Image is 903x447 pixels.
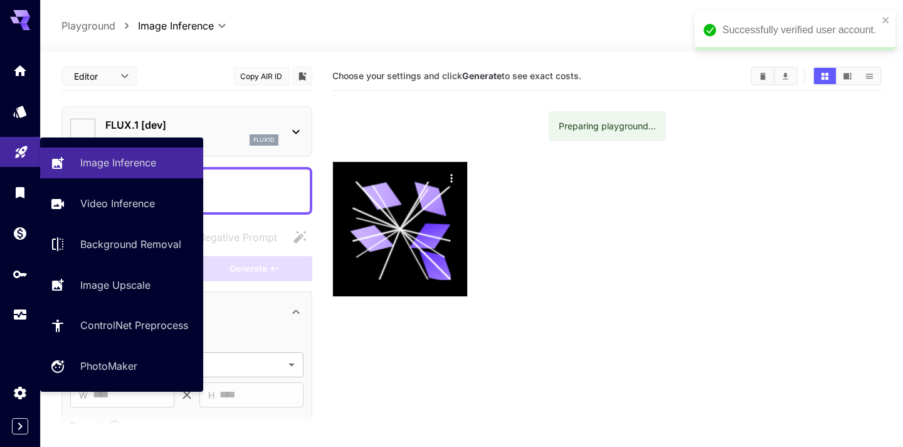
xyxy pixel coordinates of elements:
p: ControlNet Preprocess [80,318,188,333]
a: Image Upscale [40,269,203,300]
a: Video Inference [40,188,203,219]
div: Actions [443,168,462,187]
span: Editor [74,70,113,83]
p: Background Removal [80,237,181,252]
a: Image Inference [40,148,203,178]
p: Image Upscale [80,277,150,293]
span: H [208,388,214,402]
div: Models [13,104,28,119]
p: Playground [61,18,115,33]
div: Clear ImagesDownload All [751,67,798,85]
span: Negative prompts are not compatible with the selected model. [172,229,287,245]
b: Generate [462,70,502,81]
span: Negative Prompt [198,230,277,245]
a: PhotoMaker [40,351,203,382]
div: Usage [13,307,28,323]
button: Add to library [297,68,308,83]
button: Copy AIR ID [233,67,290,85]
div: Home [13,63,28,78]
button: Show images in video view [837,68,858,84]
button: Show images in list view [858,68,880,84]
p: Video Inference [80,196,155,211]
div: Successfully verified user account. [722,23,878,38]
div: Settings [13,385,28,401]
button: Download All [774,68,796,84]
div: Wallet [13,225,28,241]
span: Image Inference [138,18,214,33]
button: Clear Images [752,68,774,84]
div: API Keys [13,266,28,282]
p: flux1d [253,136,275,144]
div: Library [13,185,28,200]
p: PhotoMaker [80,358,137,374]
div: Preparing playground... [559,115,656,137]
button: Show images in grid view [814,68,836,84]
nav: breadcrumb [61,18,138,33]
button: close [882,15,890,25]
span: Choose your settings and click to see exact costs. [332,70,581,81]
span: W [79,388,88,402]
p: FLUX.1 [dev] [105,117,278,132]
a: ControlNet Preprocess [40,310,203,341]
p: Image Inference [80,155,156,170]
button: Expand sidebar [12,418,28,434]
div: Show images in grid viewShow images in video viewShow images in list view [813,67,882,85]
div: Playground [14,142,29,158]
a: Background Removal [40,229,203,260]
